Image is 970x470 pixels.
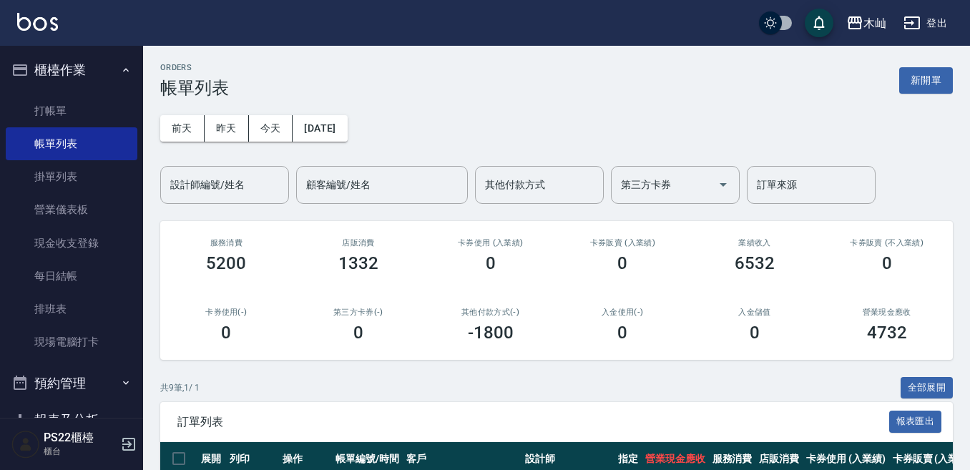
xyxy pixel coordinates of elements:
a: 排班表 [6,293,137,325]
button: Open [712,173,735,196]
button: 木屾 [841,9,892,38]
a: 新開單 [899,73,953,87]
a: 掛單列表 [6,160,137,193]
h3: 0 [617,323,627,343]
button: save [805,9,833,37]
button: 報表匯出 [889,411,942,433]
a: 現金收支登錄 [6,227,137,260]
h2: 營業現金應收 [838,308,936,317]
a: 報表匯出 [889,414,942,428]
button: 新開單 [899,67,953,94]
h3: 服務消費 [177,238,275,248]
h2: 入金儲值 [706,308,804,317]
button: 登出 [898,10,953,36]
button: 報表及分析 [6,401,137,439]
h2: 卡券販賣 (不入業績) [838,238,936,248]
h3: -1800 [468,323,514,343]
h5: PS22櫃檯 [44,431,117,445]
div: 木屾 [863,14,886,32]
h3: 1332 [338,253,378,273]
button: 今天 [249,115,293,142]
a: 現場電腦打卡 [6,325,137,358]
h3: 0 [617,253,627,273]
p: 共 9 筆, 1 / 1 [160,381,200,394]
h3: 6532 [735,253,775,273]
h2: ORDERS [160,63,229,72]
a: 打帳單 [6,94,137,127]
h2: 第三方卡券(-) [310,308,408,317]
button: [DATE] [293,115,347,142]
a: 每日結帳 [6,260,137,293]
h2: 入金使用(-) [574,308,672,317]
h2: 卡券使用 (入業績) [441,238,539,248]
h3: 帳單列表 [160,78,229,98]
h2: 卡券販賣 (入業績) [574,238,672,248]
h3: 5200 [206,253,246,273]
h2: 業績收入 [706,238,804,248]
h2: 其他付款方式(-) [441,308,539,317]
h3: 0 [353,323,363,343]
h2: 卡券使用(-) [177,308,275,317]
a: 營業儀表板 [6,193,137,226]
h3: 0 [882,253,892,273]
h3: 4732 [867,323,907,343]
h3: 0 [750,323,760,343]
h2: 店販消費 [310,238,408,248]
button: 全部展開 [901,377,954,399]
img: Logo [17,13,58,31]
p: 櫃台 [44,445,117,458]
button: 昨天 [205,115,249,142]
button: 預約管理 [6,365,137,402]
span: 訂單列表 [177,415,889,429]
img: Person [11,430,40,459]
a: 帳單列表 [6,127,137,160]
h3: 0 [221,323,231,343]
h3: 0 [486,253,496,273]
button: 櫃檯作業 [6,52,137,89]
button: 前天 [160,115,205,142]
